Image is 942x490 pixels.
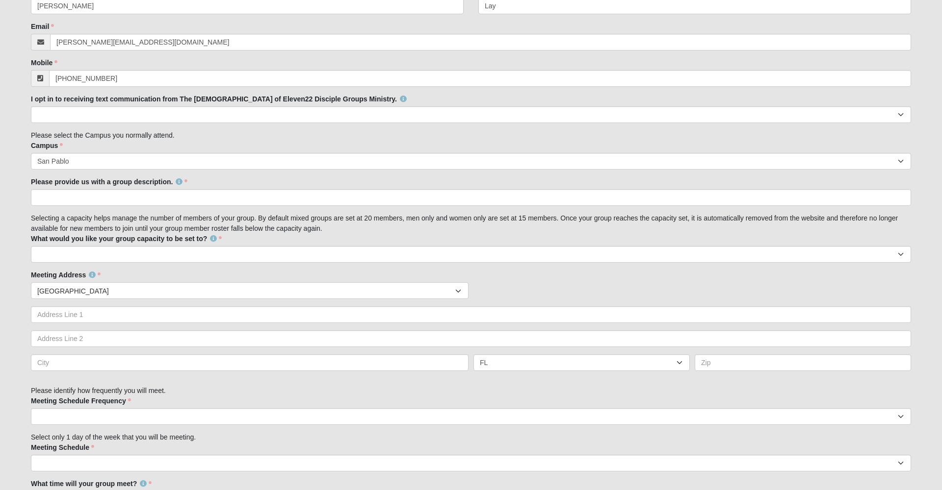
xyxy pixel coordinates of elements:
[695,354,911,371] input: Zip
[31,94,407,104] label: I opt in to receiving text communication from The [DEMOGRAPHIC_DATA] of Eleven22 Disciple Groups ...
[31,354,469,371] input: City
[31,270,101,280] label: Meeting Address
[31,479,152,489] label: What time will your group meet?
[31,396,131,406] label: Meeting Schedule Frequency
[31,58,57,68] label: Mobile
[31,22,54,31] label: Email
[31,442,94,452] label: Meeting Schedule
[31,177,187,187] label: Please provide us with a group description.
[31,330,911,347] input: Address Line 2
[31,141,63,150] label: Campus
[37,283,455,299] span: [GEOGRAPHIC_DATA]
[31,306,911,323] input: Address Line 1
[31,234,222,244] label: What would you like your group capacity to be set to?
